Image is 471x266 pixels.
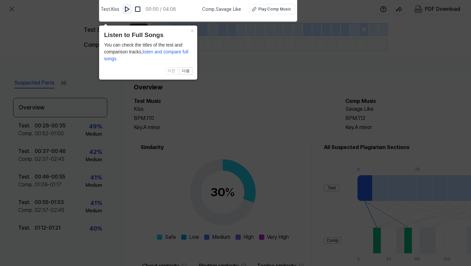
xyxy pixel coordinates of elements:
div: Play Comp Music [258,6,291,12]
img: play [124,6,131,12]
button: Play Comp Music [249,4,295,14]
span: listen and compare full songs. [104,49,188,61]
img: stop [134,6,141,12]
span: Comp . Savage Like [202,6,241,13]
div: You can check the titles of the test and comparison tracks, [104,42,192,62]
div: 00:00 / 04:06 [146,6,176,13]
button: 다음 [179,67,192,75]
span: Test . Kiss [101,6,119,13]
button: Close [187,26,197,35]
header: Listen to Full Songs [104,30,192,40]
